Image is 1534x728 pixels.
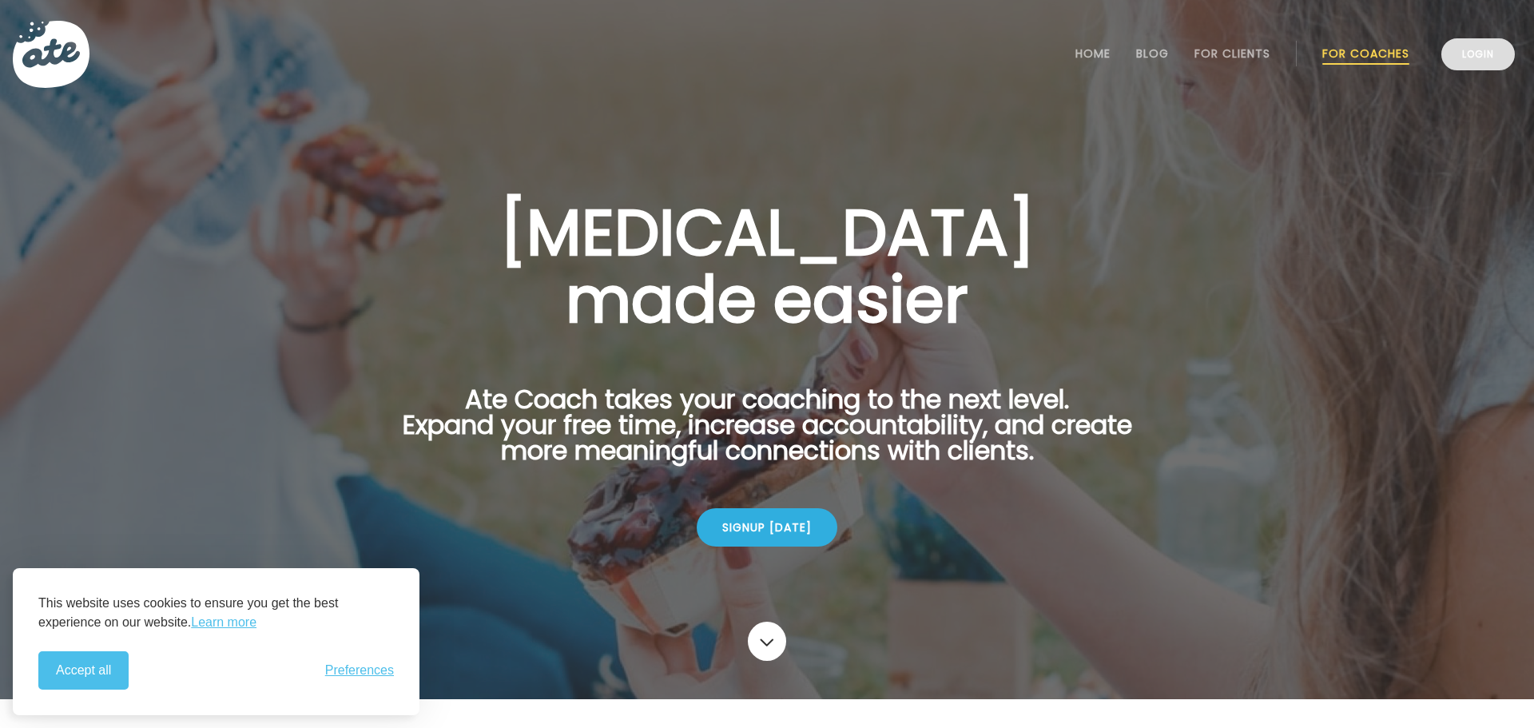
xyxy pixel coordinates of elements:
[1441,38,1515,70] a: Login
[697,508,837,547] div: Signup [DATE]
[191,613,256,632] a: Learn more
[1194,47,1270,60] a: For Clients
[1322,47,1409,60] a: For Coaches
[377,199,1157,333] h1: [MEDICAL_DATA] made easier
[38,594,394,632] p: This website uses cookies to ensure you get the best experience on our website.
[1136,47,1169,60] a: Blog
[325,663,394,678] span: Preferences
[377,387,1157,483] p: Ate Coach takes your coaching to the next level. Expand your free time, increase accountability, ...
[325,663,394,678] button: Toggle preferences
[1075,47,1111,60] a: Home
[38,651,129,690] button: Accept all cookies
